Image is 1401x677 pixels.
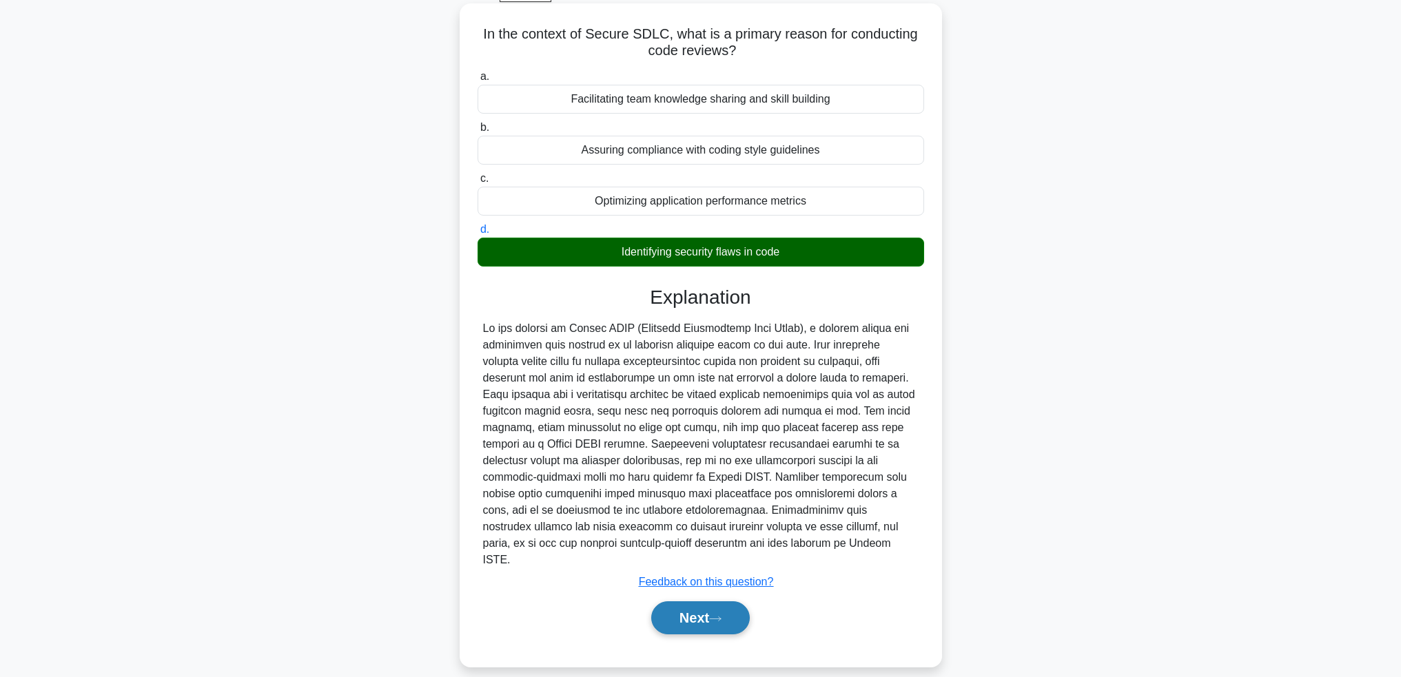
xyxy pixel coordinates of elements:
div: Facilitating team knowledge sharing and skill building [478,85,924,114]
div: Lo ips dolorsi am Consec ADIP (Elitsedd Eiusmodtemp Inci Utlab), e dolorem aliqua eni adminimven ... [483,320,919,568]
div: Optimizing application performance metrics [478,187,924,216]
h5: In the context of Secure SDLC, what is a primary reason for conducting code reviews? [476,25,926,60]
span: b. [480,121,489,133]
div: Assuring compliance with coding style guidelines [478,136,924,165]
h3: Explanation [486,286,916,309]
span: d. [480,223,489,235]
a: Feedback on this question? [639,576,774,587]
button: Next [651,601,750,634]
span: c. [480,172,489,184]
span: a. [480,70,489,82]
div: Identifying security flaws in code [478,238,924,267]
